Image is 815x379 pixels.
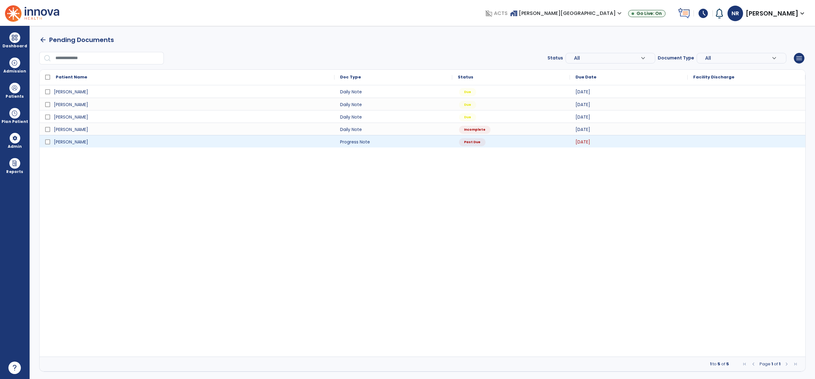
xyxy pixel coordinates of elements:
span: Due Date [576,74,596,80]
span: Patients [6,95,24,98]
div: Daily Note [334,123,452,135]
div: Previous Page [751,362,756,367]
span: All [574,54,580,62]
span: of [774,361,778,367]
span: Due [459,88,476,96]
div: Press SPACE to select this row. [40,110,805,123]
button: schedule [694,6,713,21]
input: Search Directory [55,52,160,64]
span: 1 [710,361,712,367]
img: Icon Feedback [678,8,690,19]
div: Progress Note [334,135,452,147]
span: [PERSON_NAME] [54,86,88,98]
div: Daily Note [334,85,452,98]
button: menu [794,53,804,63]
span: 5 [726,361,729,367]
span: [DATE] [576,101,590,108]
span: [PERSON_NAME] [54,136,88,148]
span: Incomplete [459,126,490,134]
span: expand_more [798,10,806,17]
span: of [721,361,725,367]
span: Reports [6,170,23,174]
div: Daily Note [334,98,452,110]
span: [DATE] [576,89,590,95]
span: Status [458,74,473,80]
img: logo.svg [5,4,59,22]
div: Daily Note [334,110,452,123]
span: menu [795,54,803,62]
span: [DATE] [576,126,590,133]
div: Last Page [793,362,798,367]
span: to [713,361,717,367]
span: Patient Name [56,74,87,80]
img: search.svg [44,55,50,61]
div: Press SPACE to select this row. [40,123,805,135]
span: schedule [698,8,709,19]
h7: [PERSON_NAME] [746,9,798,18]
div: Press SPACE to select this row. [40,85,805,98]
label: Document Type [658,55,694,61]
span: Due [459,113,476,122]
button: NR[PERSON_NAME]expand_more [727,3,806,23]
span: 1 [779,361,780,367]
span: 5 [718,361,720,367]
span: [PERSON_NAME] [54,123,88,136]
div: Next Page [784,362,789,367]
div: First Page [742,362,747,367]
span: expand_more [639,54,647,62]
span: Due [459,101,476,109]
span: [PERSON_NAME] [54,98,88,111]
span: Past Due [459,138,486,147]
span: Doc Type [340,74,361,80]
div: Press SPACE to select this row. [40,135,805,147]
app-go-back: Pending Documents [39,35,114,44]
img: bell.svg [714,8,724,18]
span: [DATE] [576,139,590,145]
span: All [705,54,711,62]
span: Page [760,361,770,367]
span: Admin [8,145,22,148]
span: [PERSON_NAME][GEOGRAPHIC_DATA] [510,10,623,17]
span: home_work [510,10,518,17]
span: 1 [771,361,773,367]
span: Admission [3,69,26,73]
span: expand_more [616,10,623,17]
div: Press SPACE to select this row. [40,98,805,110]
span: Dashboard [2,44,27,48]
span: Plan Patient [2,120,28,124]
h7: NR [727,6,743,21]
span: [PERSON_NAME] [54,111,88,123]
span: Facility Discharge [693,74,734,80]
span: expand_more [770,54,778,62]
h6: Pending Documents [49,35,114,44]
label: Status [547,55,563,61]
div: arrow_back [39,36,47,44]
span: [DATE] [576,114,590,120]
